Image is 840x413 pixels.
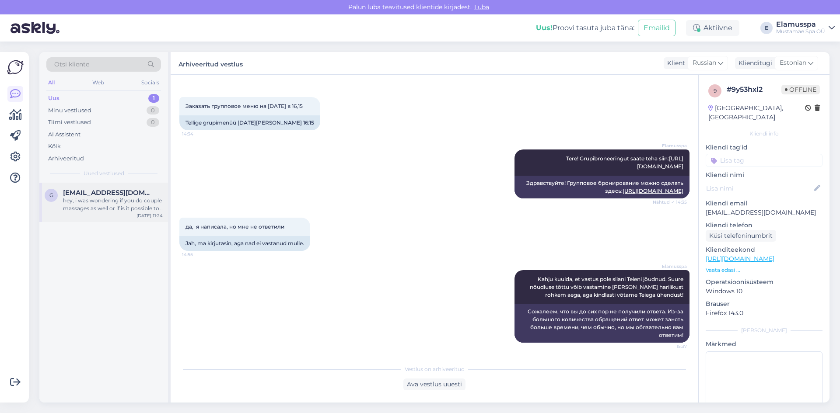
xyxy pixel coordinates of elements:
span: Tere! Grupibroneeringut saate teha siin: [566,155,683,170]
div: Aktiivne [686,20,739,36]
span: 9 [714,87,717,94]
span: Uued vestlused [84,170,124,177]
button: Emailid [638,20,675,36]
div: [GEOGRAPHIC_DATA], [GEOGRAPHIC_DATA] [708,104,805,122]
b: Uus! [536,24,553,32]
p: Windows 10 [706,287,822,296]
span: giotaseleniotake@gmail.com [63,189,154,197]
div: 0 [147,118,159,127]
div: Tellige grupimenüü [DATE][PERSON_NAME] 16:15 [179,115,320,130]
span: Nähtud ✓ 14:35 [653,199,687,205]
p: Kliendi telefon [706,221,822,230]
span: Luba [472,3,492,11]
span: g [49,192,53,198]
img: Askly Logo [7,59,24,76]
a: [URL][DOMAIN_NAME] [706,255,774,263]
span: Elamusspa [654,263,687,270]
div: Сожалеем, что вы до сих пор не получили ответа. Из-за большого количества обращений ответ может з... [514,304,689,343]
span: Otsi kliente [54,60,89,69]
span: 14:55 [182,251,215,258]
span: да, я написала, но мне не ответили [185,223,284,230]
a: ElamusspaMustamäe Spa OÜ [776,21,835,35]
div: Kliendi info [706,130,822,138]
p: Brauser [706,299,822,309]
p: Kliendi nimi [706,170,822,180]
p: Märkmed [706,340,822,349]
div: All [46,77,56,88]
span: Заказать групповое меню на [DATE] в 16,15 [185,103,303,109]
div: Elamusspa [776,21,825,28]
span: Kahju kuulda, et vastus pole siiani Teieni jõudnud. Suure nõudluse tõttu võib vastamine [PERSON_N... [530,276,685,298]
p: Firefox 143.0 [706,309,822,318]
label: Arhiveeritud vestlus [178,57,243,69]
span: Elamusspa [654,142,687,149]
div: [DATE] 11:24 [136,212,163,219]
p: [EMAIL_ADDRESS][DOMAIN_NAME] [706,208,822,217]
div: Kõik [48,142,61,151]
input: Lisa nimi [706,184,812,193]
div: 1 [148,94,159,103]
p: Klienditeekond [706,245,822,254]
div: Mustamäe Spa OÜ [776,28,825,35]
div: Jah, ma kirjutasin, aga nad ei vastanud mulle. [179,236,310,251]
div: Web [91,77,106,88]
a: [URL][DOMAIN_NAME] [623,187,683,194]
div: AI Assistent [48,130,80,139]
span: 14:34 [182,131,215,137]
p: Kliendi tag'id [706,143,822,152]
p: Kliendi email [706,199,822,208]
p: Vaata edasi ... [706,266,822,274]
div: Здравствуйте! Групповое бронирование можно сделать здесь: [514,176,689,198]
div: Minu vestlused [48,106,91,115]
div: Ava vestlus uuesti [403,378,465,390]
div: # 9y53hxl2 [727,84,781,95]
div: Proovi tasuta juba täna: [536,23,634,33]
div: Socials [140,77,161,88]
span: Offline [781,85,820,94]
div: 0 [147,106,159,115]
div: Uus [48,94,59,103]
span: Vestlus on arhiveeritud [405,365,465,373]
div: hey, i was wondering if you do couple massages as well or if is it possible to arrange it ? [63,197,163,212]
input: Lisa tag [706,154,822,167]
div: Klient [664,59,685,68]
span: 15:37 [654,343,687,350]
div: E [760,22,773,34]
div: Tiimi vestlused [48,118,91,127]
div: [PERSON_NAME] [706,326,822,334]
span: Russian [693,58,716,68]
div: Klienditugi [735,59,772,68]
div: Arhiveeritud [48,154,84,163]
p: Operatsioonisüsteem [706,278,822,287]
span: Estonian [780,58,806,68]
div: Küsi telefoninumbrit [706,230,776,242]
